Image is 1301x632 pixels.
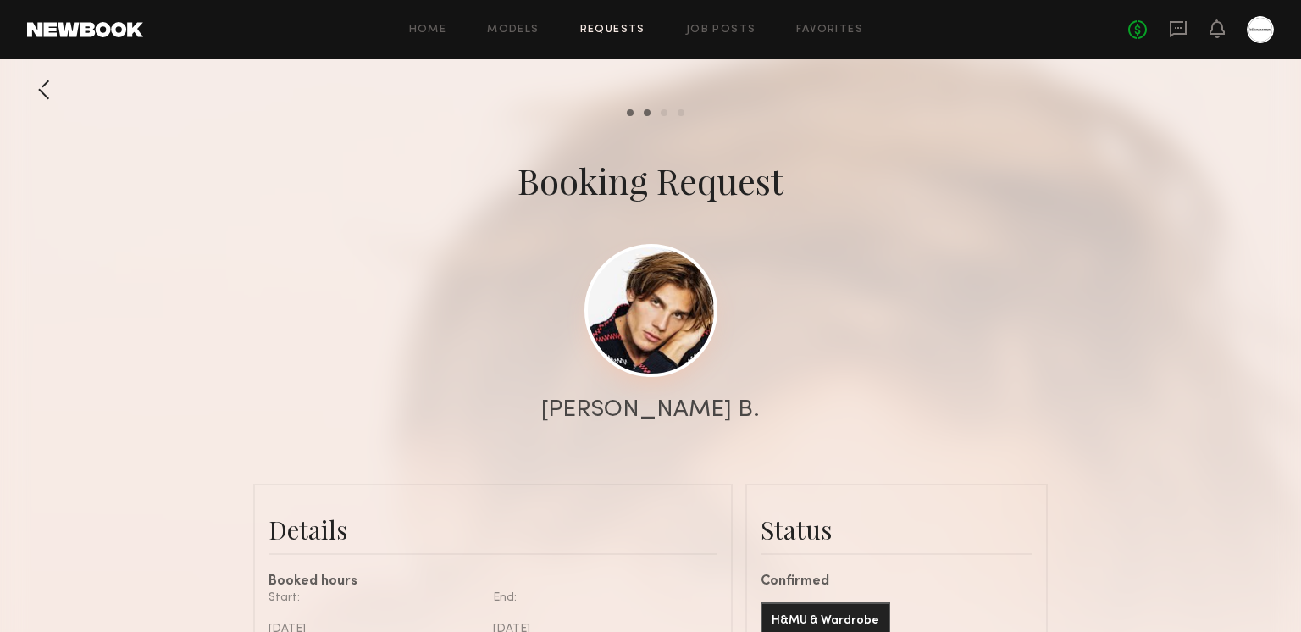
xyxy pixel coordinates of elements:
[761,513,1032,546] div: Status
[269,513,717,546] div: Details
[761,575,1032,589] div: Confirmed
[796,25,863,36] a: Favorites
[686,25,756,36] a: Job Posts
[580,25,645,36] a: Requests
[518,157,783,204] div: Booking Request
[487,25,539,36] a: Models
[493,589,705,607] div: End:
[409,25,447,36] a: Home
[269,575,717,589] div: Booked hours
[269,589,480,607] div: Start:
[541,398,760,422] div: [PERSON_NAME] B.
